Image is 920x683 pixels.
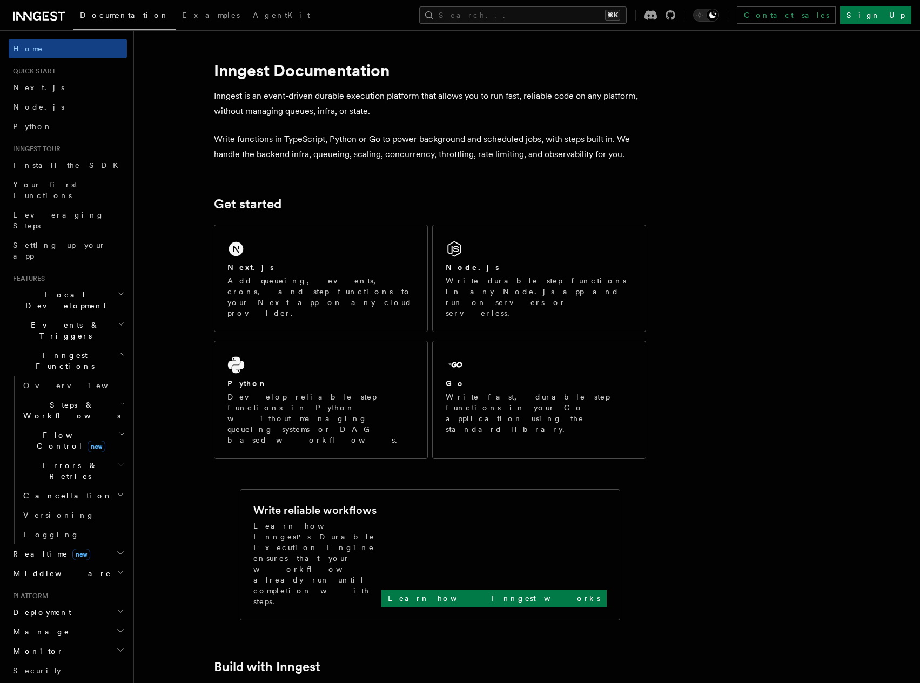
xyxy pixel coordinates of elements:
[9,641,127,661] button: Monitor
[19,505,127,525] a: Versioning
[246,3,317,29] a: AgentKit
[214,132,646,162] p: Write functions in TypeScript, Python or Go to power background and scheduled jobs, with steps bu...
[9,205,127,235] a: Leveraging Steps
[13,180,77,200] span: Your first Functions
[19,525,127,544] a: Logging
[214,341,428,459] a: PythonDevelop reliable step functions in Python without managing queueing systems or DAG based wo...
[13,122,52,131] span: Python
[214,197,281,212] a: Get started
[9,274,45,283] span: Features
[80,11,169,19] span: Documentation
[19,395,127,425] button: Steps & Workflows
[227,275,414,319] p: Add queueing, events, crons, and step functions to your Next app on any cloud provider.
[227,391,414,445] p: Develop reliable step functions in Python without managing queueing systems or DAG based workflows.
[182,11,240,19] span: Examples
[214,89,646,119] p: Inngest is an event-driven durable execution platform that allows you to run fast, reliable code ...
[9,289,118,311] span: Local Development
[9,564,127,583] button: Middleware
[9,568,111,579] span: Middleware
[737,6,836,24] a: Contact sales
[214,225,428,332] a: Next.jsAdd queueing, events, crons, and step functions to your Next app on any cloud provider.
[13,161,125,170] span: Install the SDK
[840,6,911,24] a: Sign Up
[9,315,127,346] button: Events & Triggers
[9,549,90,559] span: Realtime
[253,11,310,19] span: AgentKit
[9,285,127,315] button: Local Development
[19,460,117,482] span: Errors & Retries
[19,456,127,486] button: Errors & Retries
[446,378,465,389] h2: Go
[9,39,127,58] a: Home
[432,225,646,332] a: Node.jsWrite durable step functions in any Node.js app and run on servers or serverless.
[13,43,43,54] span: Home
[9,603,127,622] button: Deployment
[176,3,246,29] a: Examples
[446,391,633,435] p: Write fast, durable step functions in your Go application using the standard library.
[214,60,646,80] h1: Inngest Documentation
[9,155,127,175] a: Install the SDK
[9,646,64,657] span: Monitor
[9,320,118,341] span: Events & Triggers
[13,241,106,260] span: Setting up your app
[446,262,499,273] h2: Node.js
[214,659,320,674] a: Build with Inngest
[9,145,61,153] span: Inngest tour
[9,544,127,564] button: Realtimenew
[19,486,127,505] button: Cancellation
[13,666,61,675] span: Security
[13,83,64,92] span: Next.js
[72,549,90,560] span: new
[19,430,119,451] span: Flow Control
[88,441,105,452] span: new
[9,592,49,600] span: Platform
[388,593,600,604] p: Learn how Inngest works
[9,661,127,680] a: Security
[9,97,127,117] a: Node.js
[19,425,127,456] button: Flow Controlnew
[13,211,104,230] span: Leveraging Steps
[9,117,127,136] a: Python
[9,67,56,76] span: Quick start
[227,262,274,273] h2: Next.js
[9,346,127,376] button: Inngest Functions
[9,626,70,637] span: Manage
[9,78,127,97] a: Next.js
[227,378,267,389] h2: Python
[419,6,627,24] button: Search...⌘K
[381,590,607,607] a: Learn how Inngest works
[9,622,127,641] button: Manage
[19,490,112,501] span: Cancellation
[73,3,176,30] a: Documentation
[432,341,646,459] a: GoWrite fast, durable step functions in your Go application using the standard library.
[9,376,127,544] div: Inngest Functions
[19,376,127,395] a: Overview
[9,235,127,266] a: Setting up your app
[253,503,377,518] h2: Write reliable workflows
[23,381,135,390] span: Overview
[605,10,620,21] kbd: ⌘K
[23,511,95,519] span: Versioning
[9,350,117,371] span: Inngest Functions
[9,607,71,618] span: Deployment
[19,400,120,421] span: Steps & Workflows
[253,520,381,607] p: Learn how Inngest's Durable Execution Engine ensures that your workflow already run until complet...
[446,275,633,319] p: Write durable step functions in any Node.js app and run on servers or serverless.
[9,175,127,205] a: Your first Functions
[13,103,64,111] span: Node.js
[23,530,79,539] span: Logging
[693,9,719,22] button: Toggle dark mode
